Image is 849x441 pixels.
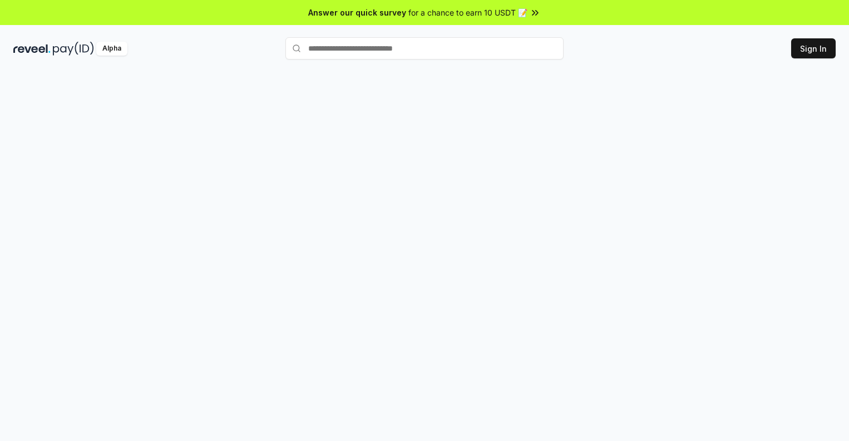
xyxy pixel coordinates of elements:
[791,38,836,58] button: Sign In
[308,7,406,18] span: Answer our quick survey
[53,42,94,56] img: pay_id
[96,42,127,56] div: Alpha
[13,42,51,56] img: reveel_dark
[408,7,527,18] span: for a chance to earn 10 USDT 📝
